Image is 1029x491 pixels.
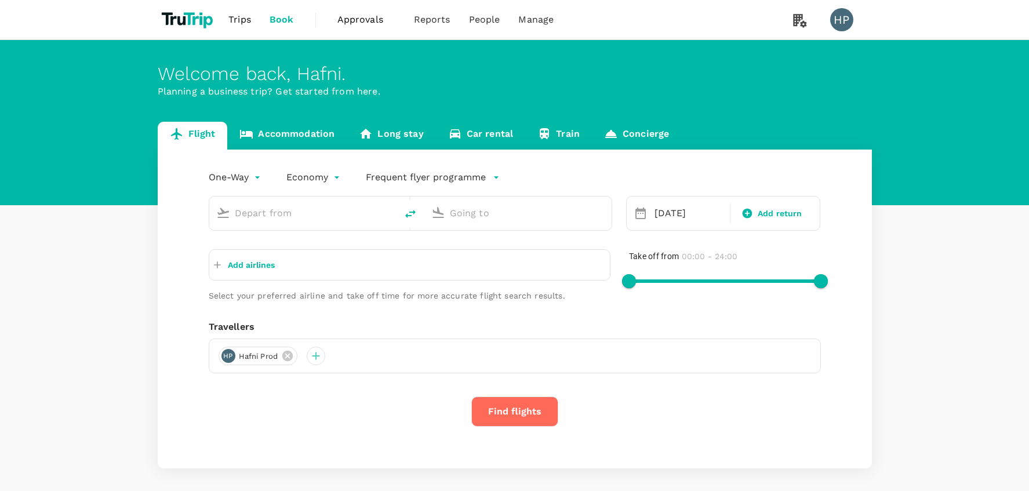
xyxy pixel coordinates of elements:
[682,252,737,261] span: 00:00 - 24:00
[469,13,500,27] span: People
[228,13,251,27] span: Trips
[235,204,372,222] input: Depart from
[347,122,435,150] a: Long stay
[603,212,606,214] button: Open
[525,122,592,150] a: Train
[158,63,872,85] div: Welcome back , Hafni .
[209,168,263,187] div: One-Way
[227,122,347,150] a: Accommodation
[158,7,220,32] img: TruTrip logo
[209,320,821,334] div: Travellers
[436,122,526,150] a: Car rental
[209,290,610,301] p: Select your preferred airline and take off time for more accurate flight search results.
[758,208,802,220] span: Add return
[158,122,228,150] a: Flight
[219,347,298,365] div: HPHafni Prod
[471,397,558,427] button: Find flights
[270,13,294,27] span: Book
[337,13,395,27] span: Approvals
[221,349,235,363] div: HP
[650,202,728,225] div: [DATE]
[228,259,275,271] p: Add airlines
[830,8,853,31] div: HP
[629,252,679,261] span: Take off from
[414,13,450,27] span: Reports
[286,168,343,187] div: Economy
[397,200,424,228] button: delete
[388,212,391,214] button: Open
[450,204,587,222] input: Going to
[232,351,285,362] span: Hafni Prod
[366,170,486,184] p: Frequent flyer programme
[518,13,554,27] span: Manage
[366,170,500,184] button: Frequent flyer programme
[214,254,275,275] button: Add airlines
[592,122,681,150] a: Concierge
[158,85,872,99] p: Planning a business trip? Get started from here.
